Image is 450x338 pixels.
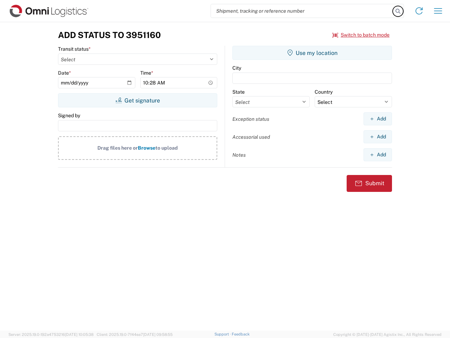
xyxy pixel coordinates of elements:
[232,46,392,60] button: Use my location
[58,112,80,119] label: Signed by
[232,332,250,336] a: Feedback
[232,89,245,95] label: State
[140,70,153,76] label: Time
[97,332,173,337] span: Client: 2025.19.0-7f44ea7
[58,30,161,40] h3: Add Status to 3951160
[211,4,393,18] input: Shipment, tracking or reference number
[232,152,246,158] label: Notes
[232,65,241,71] label: City
[364,148,392,161] button: Add
[143,332,173,337] span: [DATE] 09:58:55
[332,29,390,41] button: Switch to batch mode
[347,175,392,192] button: Submit
[155,145,178,151] span: to upload
[58,93,217,107] button: Get signature
[364,130,392,143] button: Add
[138,145,155,151] span: Browse
[214,332,232,336] a: Support
[58,46,91,52] label: Transit status
[333,331,442,338] span: Copyright © [DATE]-[DATE] Agistix Inc., All Rights Reserved
[315,89,333,95] label: Country
[97,145,138,151] span: Drag files here or
[8,332,94,337] span: Server: 2025.19.0-192a4753216
[65,332,94,337] span: [DATE] 10:05:38
[364,112,392,125] button: Add
[58,70,71,76] label: Date
[232,116,269,122] label: Exception status
[232,134,270,140] label: Accessorial used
